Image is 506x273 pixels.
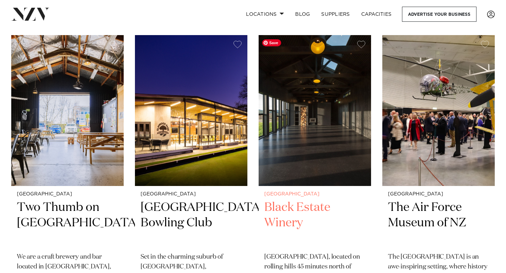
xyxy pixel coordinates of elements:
[141,192,242,197] small: [GEOGRAPHIC_DATA]
[17,200,118,247] h2: Two Thumb on [GEOGRAPHIC_DATA]
[388,192,489,197] small: [GEOGRAPHIC_DATA]
[262,39,281,46] span: Save
[388,200,489,247] h2: The Air Force Museum of NZ
[290,7,316,22] a: BLOG
[316,7,355,22] a: SUPPLIERS
[264,200,365,247] h2: Black Estate Winery
[17,192,118,197] small: [GEOGRAPHIC_DATA]
[264,192,365,197] small: [GEOGRAPHIC_DATA]
[402,7,476,22] a: Advertise your business
[11,8,50,20] img: nzv-logo.png
[356,7,397,22] a: Capacities
[141,200,242,247] h2: [GEOGRAPHIC_DATA] Bowling Club
[240,7,290,22] a: Locations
